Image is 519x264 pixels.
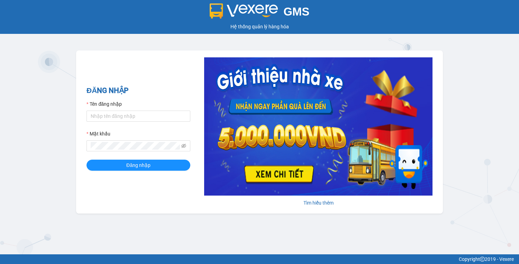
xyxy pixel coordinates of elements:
[86,130,110,138] label: Mật khẩu
[91,142,180,150] input: Mật khẩu
[181,143,186,148] span: eye-invisible
[86,111,190,122] input: Tên đăng nhập
[204,199,432,207] div: Tìm hiểu thêm
[86,100,122,108] label: Tên đăng nhập
[2,23,517,30] div: Hệ thống quản lý hàng hóa
[86,160,190,171] button: Đăng nhập
[283,5,309,18] span: GMS
[210,10,310,16] a: GMS
[480,257,485,262] span: copyright
[210,3,278,19] img: logo 2
[5,255,514,263] div: Copyright 2019 - Vexere
[86,85,190,96] h2: ĐĂNG NHẬP
[126,161,151,169] span: Đăng nhập
[204,57,432,196] img: banner-0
